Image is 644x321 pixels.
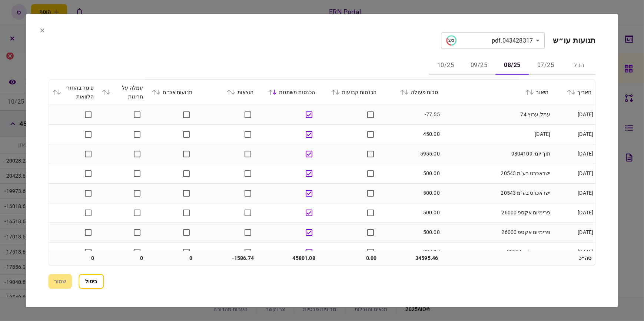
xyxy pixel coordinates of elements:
td: [DATE] [552,144,595,164]
div: תיאור [445,88,548,97]
td: [DATE] [552,105,595,125]
td: פרימיום אקספ 26000 [442,203,552,223]
td: [DATE] [552,243,595,262]
td: 500.00 [380,184,442,203]
text: 2/3 [448,38,454,43]
td: -1586.74 [196,251,258,265]
td: [DATE] [552,125,595,144]
td: [DATE] [552,223,595,243]
td: [DATE] [552,164,595,184]
div: הוצאות [200,88,254,97]
td: בנק ירושלים 30564 [442,243,552,262]
h2: תנועות עו״ש [553,36,595,45]
td: סה״כ [552,251,595,265]
td: 500.00 [380,164,442,184]
button: ביטול [79,274,104,289]
td: 0 [49,251,98,265]
button: 09/25 [462,57,496,75]
div: עמלה על חריגות [102,83,143,101]
div: פיגור בהחזרי הלוואות [52,83,94,101]
td: [DATE] [442,125,552,144]
div: תאריך [556,88,592,97]
div: הכנסות קבועות [323,88,377,97]
div: סכום פעולה [384,88,438,97]
td: 500.00 [380,203,442,223]
td: [DATE] [552,184,595,203]
div: 043428317.pdf [446,35,533,46]
td: 500.00 [380,223,442,243]
td: תוך יומי 9804109 [442,144,552,164]
td: עמל.ערוץ 74 [442,105,552,125]
td: 45801.08 [258,251,319,265]
td: 34595.46 [380,251,442,265]
td: פרימיום אקספ 26000 [442,223,552,243]
td: ישראכרט בע"מ 20543 [442,164,552,184]
button: 10/25 [429,57,462,75]
td: 5955.00 [380,144,442,164]
button: 08/25 [496,57,529,75]
td: 0 [147,251,196,265]
td: 0 [98,251,147,265]
div: תנועות אכ״ם [151,88,193,97]
td: -77.55 [380,105,442,125]
button: הכל [562,57,596,75]
button: 07/25 [529,57,562,75]
td: 337.37 [380,243,442,262]
td: 0.00 [319,251,381,265]
td: [DATE] [552,203,595,223]
td: 450.00 [380,125,442,144]
td: ישראכרט בע"מ 20543 [442,184,552,203]
div: הכנסות משתנות [261,88,315,97]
